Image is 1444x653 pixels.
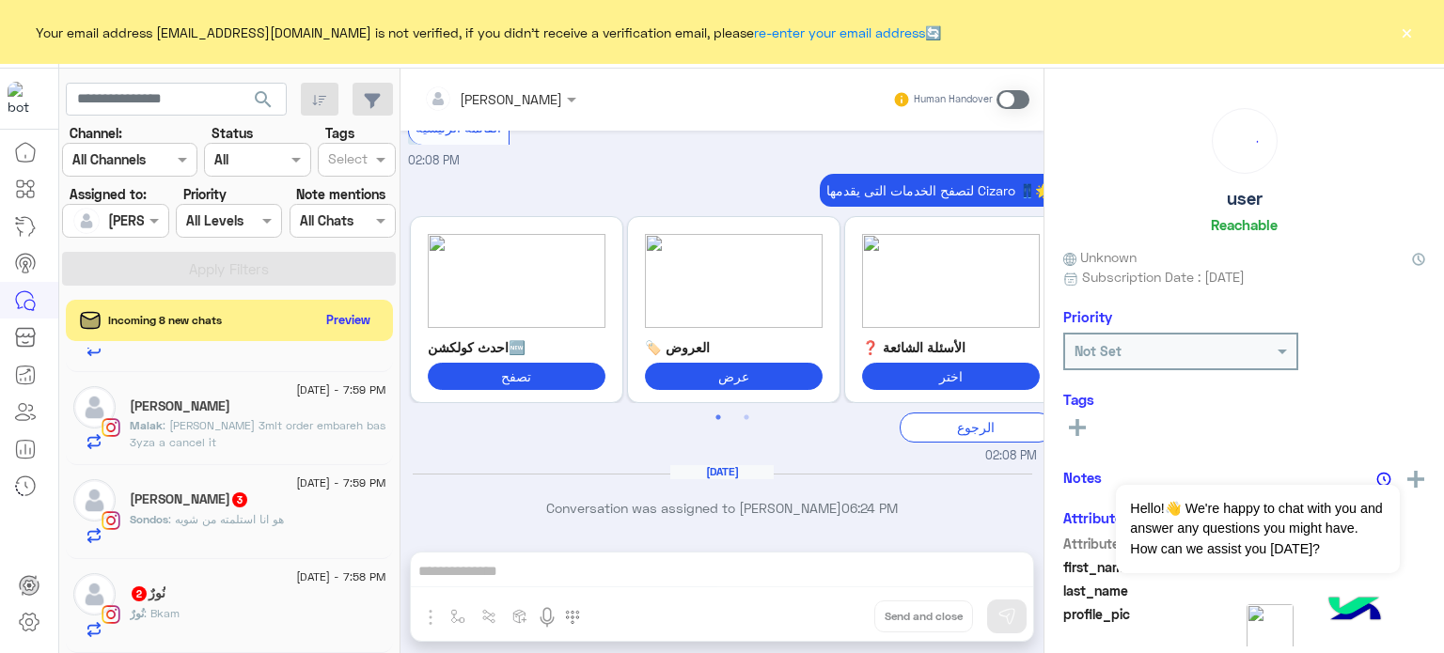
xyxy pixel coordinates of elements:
button: تصفح [428,363,605,390]
div: الرجوع [900,412,1053,442]
span: Bkam [144,606,180,620]
span: [DATE] - 7:59 PM [296,474,385,491]
span: 2 [132,586,147,601]
h6: Notes [1063,469,1102,486]
img: 399547825_733216952178586_8572676697598082643_n%20(1)%20(1)%20(1)%20(2)%20(1).jpg [428,234,605,328]
small: Human Handover [914,92,993,107]
img: Instagram [102,605,120,624]
span: [DATE] - 7:59 PM [296,381,385,398]
span: 3 [232,492,247,507]
button: 2 of 2 [737,408,756,427]
button: اختر [862,363,1040,390]
label: Channel: [70,123,122,143]
p: Conversation was assigned to [PERSON_NAME] [408,498,1037,518]
span: Hello!👋 We're happy to chat with you and answer any questions you might have. How can we assist y... [1116,485,1399,573]
h5: Malak Mohamed [130,398,230,414]
img: defaultAdmin.png [73,479,116,521]
img: Instagram [102,418,120,437]
button: × [1397,23,1416,41]
button: 1 of 2 [709,408,728,427]
span: ana kont 3mlt order embareh bas 3yza a cancel it [130,418,385,449]
p: 🆕احدث كولكشن [428,337,605,357]
span: search [252,88,275,111]
p: 23/11/2023, 2:08 PM [820,174,1058,207]
p: الأسئلة الشائعة ❓ [862,337,1040,357]
img: 340937455_6285454831557332_4311153824925131613_n%20(1).png [862,234,1040,328]
span: last_name [1063,581,1243,600]
img: defaultAdmin.png [73,573,116,615]
img: 919860931428189 [8,82,41,116]
img: defaultAdmin.png [73,386,116,428]
button: عرض [645,363,823,390]
h5: نُورٌ [130,585,165,601]
span: نُورٌ [130,606,144,620]
span: Subscription Date : [DATE] [1082,267,1245,287]
span: Unknown [1063,247,1137,267]
h6: Reachable [1211,216,1278,233]
span: هو انا استلمته من شويه [168,512,284,526]
label: Status [212,123,253,143]
span: Your email address [EMAIL_ADDRESS][DOMAIN_NAME] is not verified, if you didn't receive a verifica... [36,23,941,42]
span: [DATE] - 7:58 PM [296,568,385,585]
h5: Sondos Ali [130,491,249,507]
span: Malak [130,418,163,432]
h6: Attributes [1063,509,1130,526]
img: 398396546_734889508677997_1778371732106238417_n%20(1).jpg [645,234,823,328]
span: 02:08 PM [408,153,460,167]
img: picture [1247,604,1294,651]
button: Send and close [874,600,973,632]
button: Preview [319,306,379,334]
p: العروض 🏷️ [645,337,823,357]
div: loading... [1217,114,1272,168]
span: Sondos [130,512,168,526]
h6: Tags [1063,391,1425,408]
span: profile_pic [1063,604,1243,647]
h6: [DATE] [670,465,774,478]
span: 02:08 PM [985,447,1037,465]
label: Tags [325,123,354,143]
label: Note mentions [296,184,385,204]
img: Instagram [102,511,120,530]
span: Incoming 8 new chats [108,312,222,329]
label: Assigned to: [70,184,147,204]
span: 06:24 PM [841,500,898,516]
h5: user [1227,188,1263,210]
a: re-enter your email address [754,24,925,40]
button: Apply Filters [62,252,396,286]
div: Select [325,148,368,173]
img: defaultAdmin.png [73,208,100,234]
button: search [241,83,287,123]
span: Attribute Name [1063,534,1243,553]
span: first_name [1063,557,1243,577]
label: Priority [183,184,227,204]
h6: Priority [1063,308,1112,325]
img: hulul-logo.png [1322,578,1388,644]
img: add [1407,471,1424,488]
